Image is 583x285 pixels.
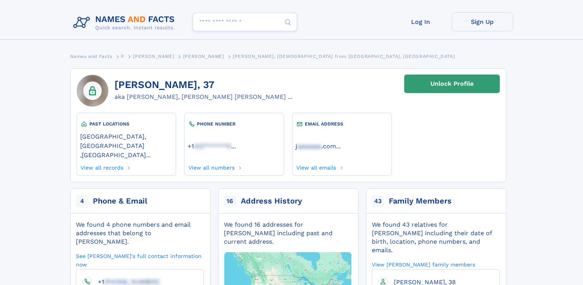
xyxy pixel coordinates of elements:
a: See [PERSON_NAME]'s full contact information now [76,252,204,268]
span: 43 [372,195,384,207]
a: [GEOGRAPHIC_DATA], [GEOGRAPHIC_DATA] [80,132,173,149]
span: 16 [224,195,236,207]
a: View all emails [296,162,336,171]
input: search input [193,13,297,31]
span: aaaaaaa [297,142,321,150]
div: Family Members [389,196,452,207]
img: Logo Names and Facts [70,12,181,33]
h1: [PERSON_NAME], 37 [114,79,292,91]
a: [PERSON_NAME] [133,51,174,61]
a: Sign Up [452,12,513,31]
a: P [121,51,124,61]
a: View [PERSON_NAME] family members [372,261,475,268]
div: Address History [241,196,302,207]
span: [PERSON_NAME] [183,54,224,59]
div: , [80,128,173,162]
a: [PERSON_NAME] [183,51,224,61]
a: +1[PHONE_NUMBER] [92,278,160,285]
div: PHONE NUMBER [188,120,280,128]
button: Search Button [279,13,297,32]
div: Phone & Email [93,196,147,207]
a: Unlock Profile [404,75,500,93]
a: View all numbers [188,162,235,171]
a: View all records [80,162,124,171]
span: P [121,54,124,59]
a: jaaaaaaa.com [296,142,336,150]
div: We found 43 relatives for [PERSON_NAME] including their date of birth, location, phone numbers, a... [372,221,500,254]
div: We found 4 phone numbers and email addresses that belong to [PERSON_NAME]. [76,221,204,246]
span: 4 [76,195,88,207]
div: We found 16 addresses for [PERSON_NAME] including past and current address. [224,221,352,246]
div: aka [PERSON_NAME], [PERSON_NAME] [PERSON_NAME] ... [114,92,292,102]
a: ... [188,142,280,150]
a: Names and Facts [70,51,113,61]
div: PAST LOCATIONS [80,120,173,128]
a: [GEOGRAPHIC_DATA]... [82,151,151,159]
div: Unlock Profile [430,75,474,93]
span: [PERSON_NAME] [133,54,174,59]
a: Log In [390,12,452,31]
span: [PERSON_NAME], [DEMOGRAPHIC_DATA] from [GEOGRAPHIC_DATA], [GEOGRAPHIC_DATA] [233,54,455,59]
div: EMAIL ADDRESS [296,120,388,128]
